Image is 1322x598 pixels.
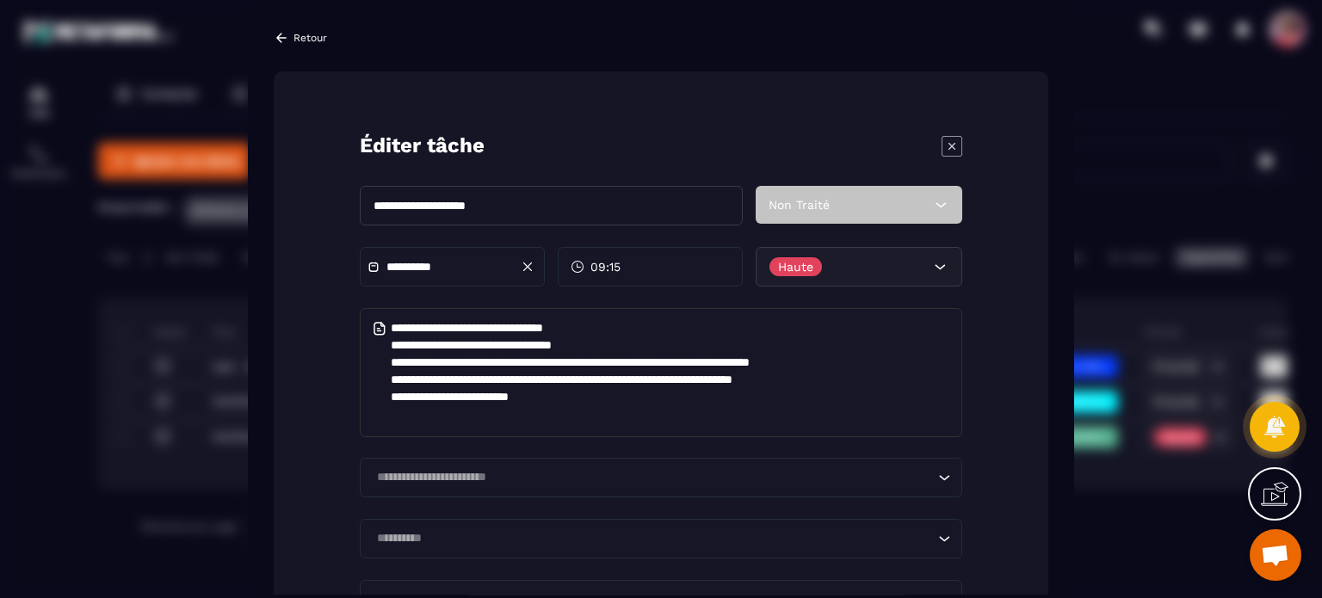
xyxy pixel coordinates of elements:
[360,458,962,497] div: Search for option
[371,468,934,487] input: Search for option
[293,32,327,44] p: Retour
[371,529,934,548] input: Search for option
[769,198,830,212] span: Non Traité
[590,258,621,275] span: 09:15
[360,519,962,558] div: Search for option
[1250,529,1301,581] div: Ouvrir le chat
[778,261,813,273] p: Haute
[360,132,485,160] p: Éditer tâche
